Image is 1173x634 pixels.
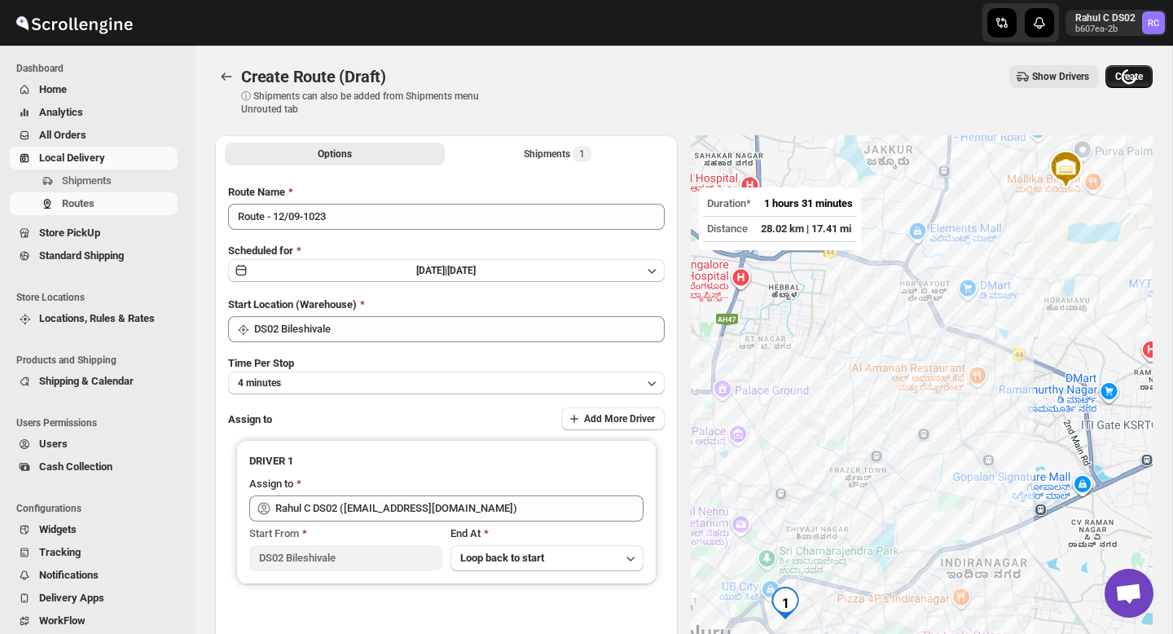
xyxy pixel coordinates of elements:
div: Open chat [1105,569,1153,618]
button: Show Drivers [1009,65,1099,88]
span: Loop back to start [460,552,544,564]
button: Home [10,78,178,101]
button: Delivery Apps [10,587,178,610]
span: Assign to [228,413,272,425]
button: Tracking [10,541,178,564]
span: Start Location (Warehouse) [228,298,357,310]
button: Routes [215,65,238,88]
input: Search location [254,316,665,342]
img: ScrollEngine [13,2,135,43]
span: Time Per Stop [228,357,294,369]
span: Tracking [39,546,81,558]
span: Route Name [228,186,285,198]
button: Routes [10,192,178,215]
span: Store PickUp [39,227,100,239]
div: 1 [769,587,802,619]
span: Configurations [16,502,184,515]
span: [DATE] | [416,265,447,276]
span: Options [318,147,352,161]
span: Notifications [39,569,99,581]
span: Analytics [39,106,83,118]
button: All Orders [10,124,178,147]
span: Scheduled for [228,244,293,257]
span: 1 hours 31 minutes [764,197,853,209]
button: Selected Shipments [448,143,668,165]
button: Cash Collection [10,456,178,478]
div: Assign to [249,476,293,492]
span: Locations, Rules & Rates [39,312,155,324]
span: Standard Shipping [39,249,124,262]
p: b607ea-2b [1075,24,1136,34]
h3: DRIVER 1 [249,453,644,469]
span: Routes [62,197,94,209]
span: Store Locations [16,291,184,304]
p: Rahul C DS02 [1075,11,1136,24]
div: Shipments [524,146,591,162]
span: Shipments [62,174,112,187]
span: Local Delivery [39,152,105,164]
span: Products and Shipping [16,354,184,367]
span: Widgets [39,523,77,535]
button: Users [10,433,178,456]
button: User menu [1065,10,1166,36]
span: Create Route (Draft) [241,67,386,86]
span: Duration* [707,197,751,209]
button: Notifications [10,564,178,587]
button: Analytics [10,101,178,124]
button: Shipping & Calendar [10,370,178,393]
span: WorkFlow [39,614,86,627]
button: All Route Options [225,143,445,165]
span: [DATE] [447,265,476,276]
span: All Orders [39,129,86,141]
button: [DATE]|[DATE] [228,259,665,282]
span: Distance [707,222,748,235]
span: 1 [579,147,585,161]
button: Loop back to start [450,545,644,571]
span: Users [39,438,68,450]
span: 28.02 km | 17.41 mi [761,222,851,235]
p: ⓘ Shipments can also be added from Shipments menu Unrouted tab [241,90,498,116]
span: Start From [249,527,299,539]
span: Add More Driver [584,412,655,425]
input: Search assignee [275,495,644,522]
span: Shipping & Calendar [39,375,134,387]
span: Home [39,83,67,95]
span: Users Permissions [16,416,184,429]
button: Locations, Rules & Rates [10,307,178,330]
button: Shipments [10,170,178,192]
button: 4 minutes [228,372,665,394]
span: Cash Collection [39,460,112,473]
button: Add More Driver [561,407,665,430]
div: End At [450,526,644,542]
text: RC [1148,18,1159,29]
button: WorkFlow [10,610,178,632]
input: Eg: Bengaluru Route [228,204,665,230]
span: Rahul C DS02 [1142,11,1165,34]
button: Widgets [10,518,178,541]
span: Show Drivers [1032,70,1089,83]
span: Dashboard [16,62,184,75]
span: 4 minutes [238,376,281,390]
span: Delivery Apps [39,592,104,604]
